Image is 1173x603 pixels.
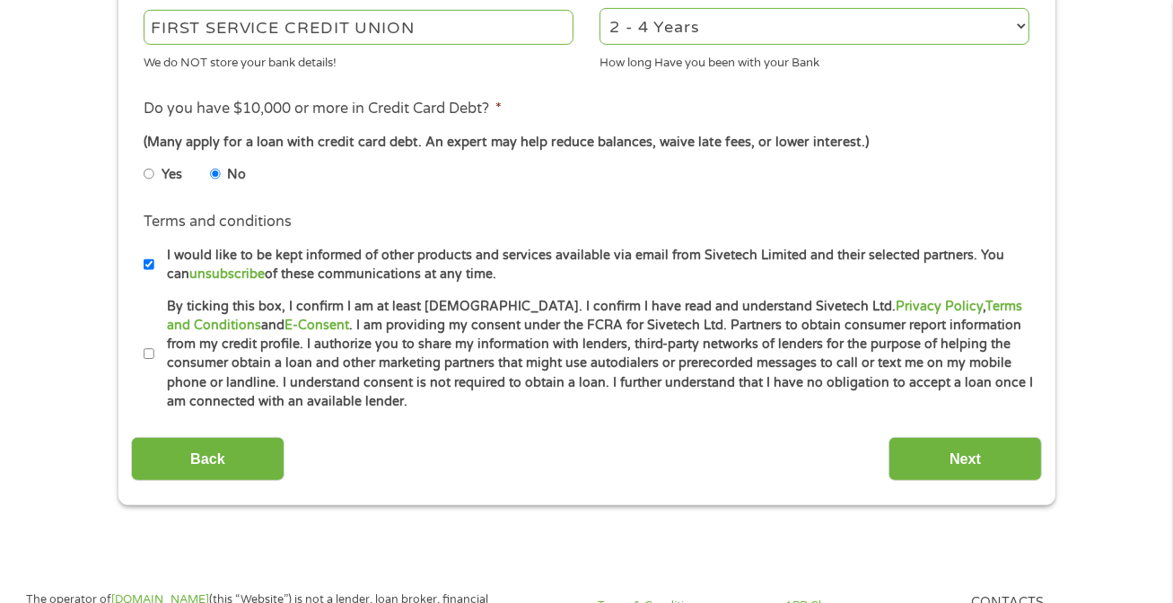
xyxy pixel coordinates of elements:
[144,48,573,72] div: We do NOT store your bank details!
[284,318,349,333] a: E-Consent
[144,213,292,232] label: Terms and conditions
[144,133,1029,153] div: (Many apply for a loan with credit card debt. An expert may help reduce balances, waive late fees...
[167,299,1022,333] a: Terms and Conditions
[154,297,1035,412] label: By ticking this box, I confirm I am at least [DEMOGRAPHIC_DATA]. I confirm I have read and unders...
[600,48,1029,72] div: How long Have you been with your Bank
[227,165,246,185] label: No
[896,299,983,314] a: Privacy Policy
[144,100,502,118] label: Do you have $10,000 or more in Credit Card Debt?
[162,165,182,185] label: Yes
[189,267,265,282] a: unsubscribe
[131,437,284,481] input: Back
[889,437,1042,481] input: Next
[154,246,1035,284] label: I would like to be kept informed of other products and services available via email from Sivetech...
